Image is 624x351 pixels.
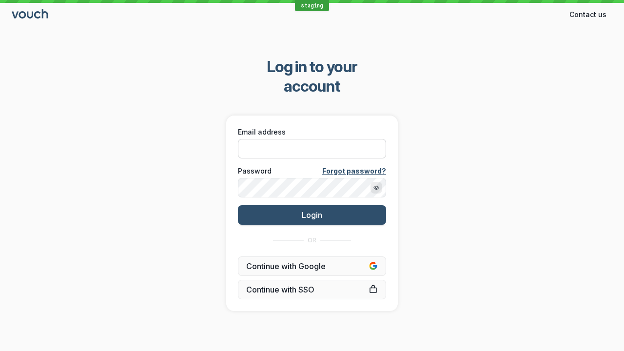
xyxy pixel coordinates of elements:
[302,210,322,220] span: Login
[322,166,386,176] a: Forgot password?
[238,256,386,276] button: Continue with Google
[370,182,382,194] button: Show password
[246,285,378,294] span: Continue with SSO
[238,205,386,225] button: Login
[308,236,316,244] span: OR
[246,261,378,271] span: Continue with Google
[564,7,612,22] button: Contact us
[12,11,50,19] a: Go to sign in
[238,166,272,176] span: Password
[239,57,385,96] span: Log in to your account
[238,280,386,299] a: Continue with SSO
[238,127,286,137] span: Email address
[569,10,606,19] span: Contact us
